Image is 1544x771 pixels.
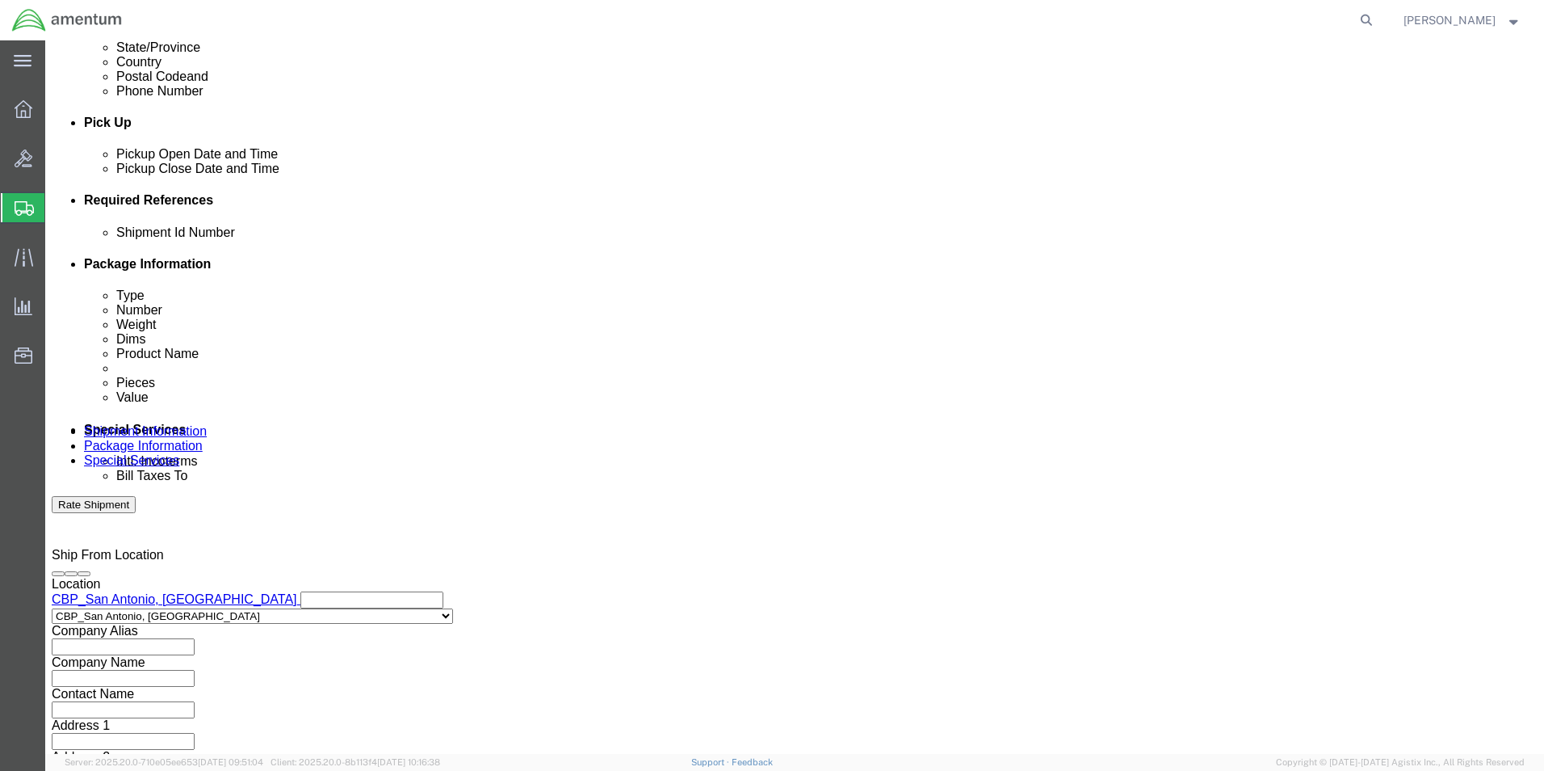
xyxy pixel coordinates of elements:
[11,8,123,32] img: logo
[65,757,263,767] span: Server: 2025.20.0-710e05ee653
[271,757,440,767] span: Client: 2025.20.0-8b113f4
[732,757,773,767] a: Feedback
[198,757,263,767] span: [DATE] 09:51:04
[1276,756,1525,769] span: Copyright © [DATE]-[DATE] Agistix Inc., All Rights Reserved
[691,757,732,767] a: Support
[1403,11,1496,29] span: ALISON GODOY
[377,757,440,767] span: [DATE] 10:16:38
[1403,11,1522,30] button: [PERSON_NAME]
[45,40,1544,754] iframe: FS Legacy Container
